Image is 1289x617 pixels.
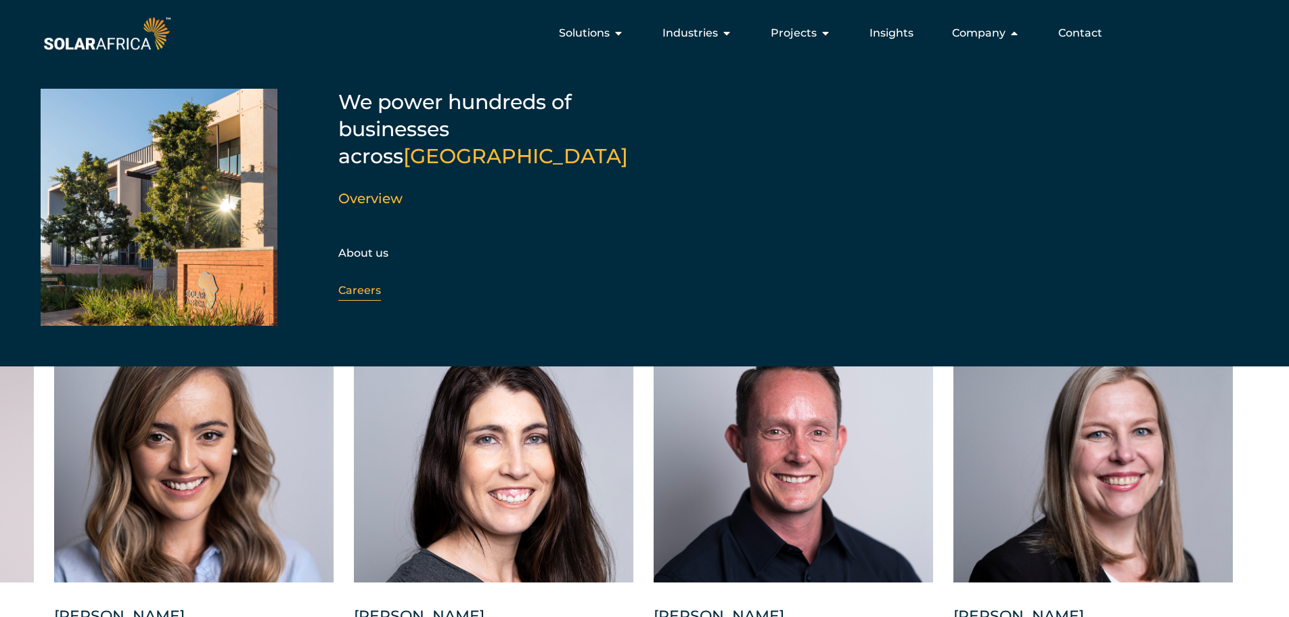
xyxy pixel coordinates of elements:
h5: We power hundreds of businesses across [338,89,677,170]
nav: Menu [173,20,1113,47]
span: Projects [771,25,817,41]
span: [GEOGRAPHIC_DATA] [403,144,628,169]
a: About us [338,247,388,259]
a: Careers [338,284,381,297]
span: Industries [662,25,718,41]
a: Contact [1058,25,1102,41]
span: Solutions [559,25,610,41]
div: Menu Toggle [173,20,1113,47]
span: Company [952,25,1005,41]
a: Overview [338,190,403,207]
a: Insights [869,25,913,41]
